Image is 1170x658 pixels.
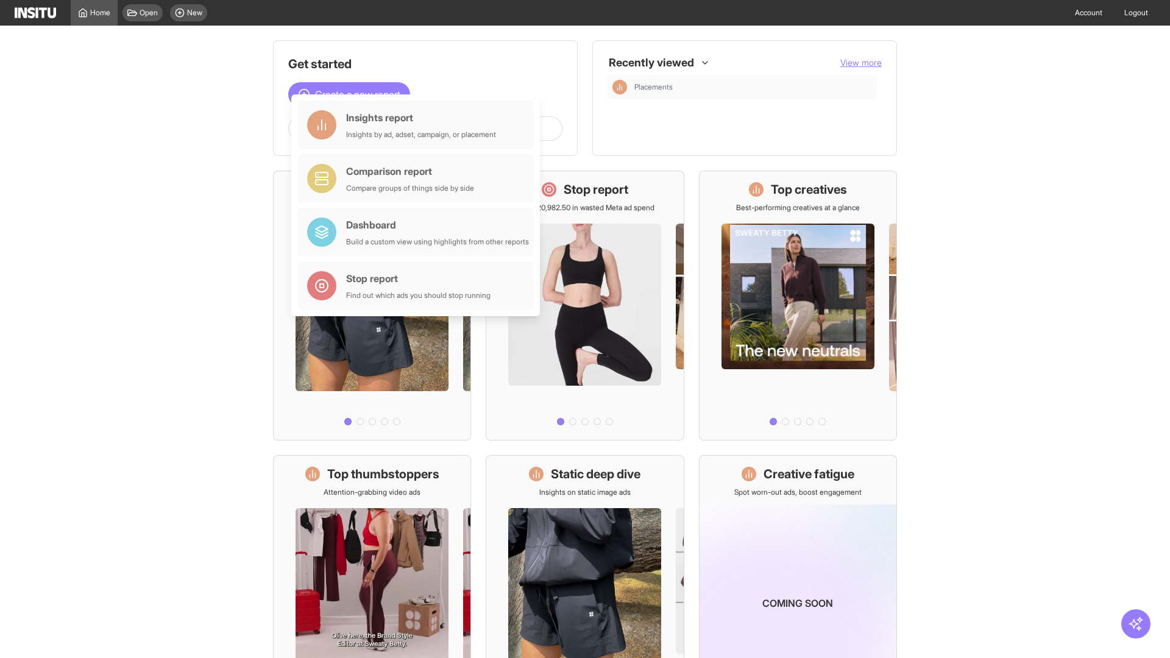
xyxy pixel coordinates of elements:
[634,82,673,92] span: Placements
[346,237,529,247] div: Build a custom view using highlights from other reports
[346,291,491,300] div: Find out which ads you should stop running
[612,80,627,94] div: Insights
[315,87,400,102] span: Create a new report
[539,487,631,497] p: Insights on static image ads
[634,82,872,92] span: Placements
[327,465,439,483] h1: Top thumbstoppers
[15,7,56,18] img: Logo
[346,164,474,179] div: Comparison report
[324,487,420,497] p: Attention-grabbing video ads
[515,203,654,213] p: Save £20,982.50 in wasted Meta ad spend
[699,171,897,440] a: Top creativesBest-performing creatives at a glance
[346,130,496,140] div: Insights by ad, adset, campaign, or placement
[564,181,628,198] h1: Stop report
[288,82,410,107] button: Create a new report
[346,110,496,125] div: Insights report
[90,8,110,18] span: Home
[486,171,684,440] a: Stop reportSave £20,982.50 in wasted Meta ad spend
[187,8,202,18] span: New
[288,55,562,73] h1: Get started
[140,8,158,18] span: Open
[346,271,491,286] div: Stop report
[346,218,529,232] div: Dashboard
[273,171,471,440] a: What's live nowSee all active ads instantly
[840,57,882,69] button: View more
[346,183,474,193] div: Compare groups of things side by side
[551,465,640,483] h1: Static deep dive
[771,181,847,198] h1: Top creatives
[736,203,860,213] p: Best-performing creatives at a glance
[840,57,882,68] span: View more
